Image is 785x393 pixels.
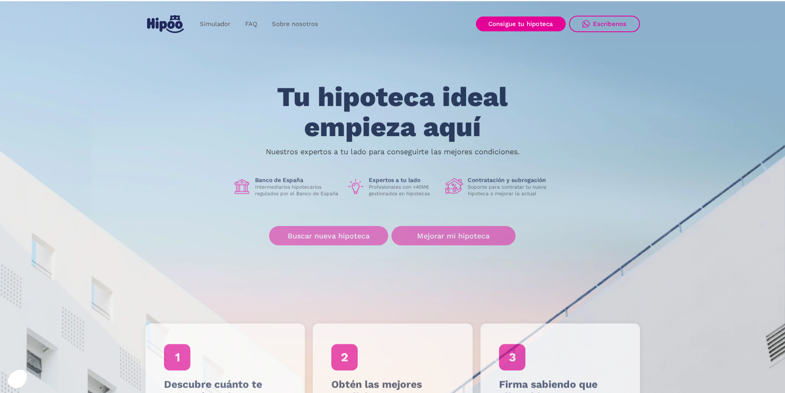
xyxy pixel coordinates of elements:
[468,184,553,197] p: Soporte para contratar tu nueva hipoteca o mejorar la actual
[476,16,566,31] a: Consigue tu hipoteca
[255,184,340,197] p: Intermediarios hipotecarios regulados por el Banco de España
[468,176,553,184] h1: Contratación y subrogación
[265,16,326,32] a: Sobre nosotros
[255,176,340,184] h1: Banco de España
[192,16,238,32] a: Simulador
[236,82,548,142] h1: Tu hipoteca ideal empieza aquí
[391,226,516,246] a: Mejorar mi hipoteca
[369,176,439,184] h1: Expertos a tu lado
[238,16,265,32] a: FAQ
[569,16,640,32] a: Escríbenos
[269,226,388,246] a: Buscar nueva hipoteca
[145,12,186,36] a: home
[593,20,627,28] div: Escríbenos
[369,184,439,197] p: Profesionales con +40M€ gestionados en hipotecas
[266,148,520,155] p: Nuestros expertos a tu lado para conseguirte las mejores condiciones.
